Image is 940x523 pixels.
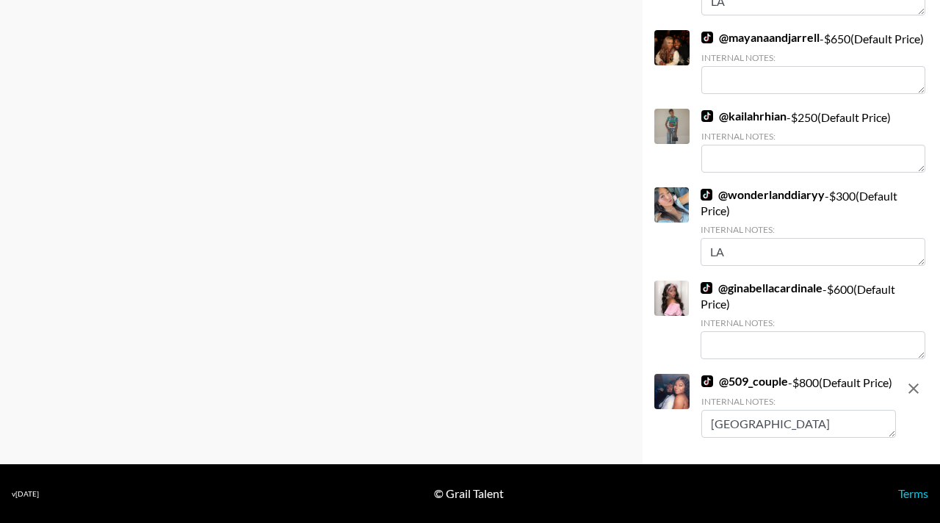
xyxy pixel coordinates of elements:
[701,30,925,94] div: - $ 650 (Default Price)
[701,32,713,43] img: TikTok
[899,374,928,403] button: remove
[701,187,825,202] a: @wonderlanddiaryy
[701,374,788,389] a: @509_couple
[701,109,925,173] div: - $ 250 (Default Price)
[898,486,928,500] a: Terms
[701,110,713,122] img: TikTok
[701,317,925,328] div: Internal Notes:
[434,486,504,501] div: © Grail Talent
[701,375,713,387] img: TikTok
[701,374,896,438] div: - $ 800 (Default Price)
[701,238,925,266] textarea: LA
[701,396,896,407] div: Internal Notes:
[701,281,925,359] div: - $ 600 (Default Price)
[701,131,925,142] div: Internal Notes:
[701,224,925,235] div: Internal Notes:
[701,30,820,45] a: @mayanaandjarrell
[701,189,712,201] img: TikTok
[701,410,896,438] textarea: [GEOGRAPHIC_DATA]
[701,281,822,295] a: @ginabellacardinale
[701,282,712,294] img: TikTok
[701,109,787,123] a: @kailahrhian
[701,52,925,63] div: Internal Notes:
[12,489,39,499] div: v [DATE]
[701,187,925,266] div: - $ 300 (Default Price)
